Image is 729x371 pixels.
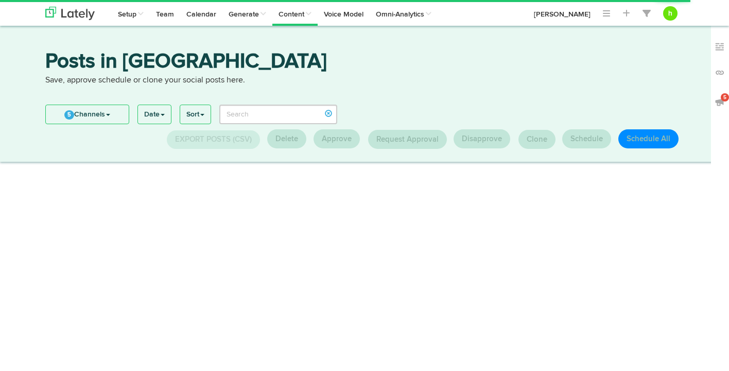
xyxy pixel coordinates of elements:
[376,136,439,143] span: Request Approval
[45,7,95,20] img: logo_lately_bg_light.svg
[180,105,211,124] a: Sort
[267,129,306,148] button: Delete
[46,105,129,124] a: 5Channels
[45,52,684,75] h3: Posts in [GEOGRAPHIC_DATA]
[219,105,337,124] input: Search
[64,110,74,120] span: 5
[715,68,725,78] img: links_off.svg
[138,105,171,124] a: Date
[618,129,679,148] button: Schedule All
[518,130,556,149] button: Clone
[314,129,360,148] button: Approve
[663,6,678,21] button: h
[45,75,684,87] p: Save, approve schedule or clone your social posts here.
[715,97,725,107] img: announcements_off.svg
[721,93,729,102] span: 5
[562,129,611,148] button: Schedule
[167,130,260,149] button: Export Posts (CSV)
[715,42,725,52] img: keywords_off.svg
[454,129,510,148] button: Disapprove
[368,130,447,149] button: Request Approval
[527,136,547,143] span: Clone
